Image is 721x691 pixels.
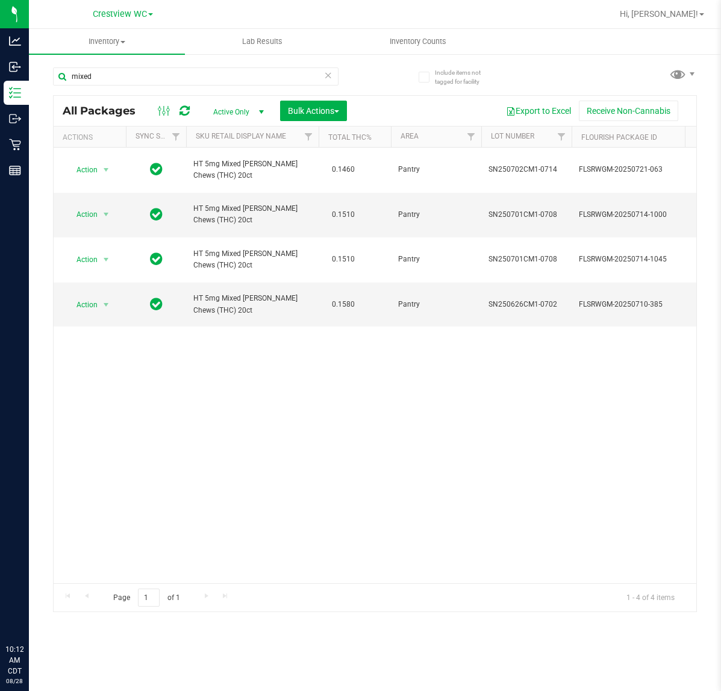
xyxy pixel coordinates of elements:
inline-svg: Retail [9,139,21,151]
span: FLSRWGM-20250714-1000 [579,209,697,220]
span: Action [66,161,98,178]
button: Export to Excel [498,101,579,121]
div: Actions [63,133,121,142]
span: 0.1510 [326,206,361,224]
span: FLSRWGM-20250714-1045 [579,254,697,265]
a: Flourish Package ID [581,133,657,142]
span: Page of 1 [103,589,190,607]
span: Bulk Actions [288,106,339,116]
input: 1 [138,589,160,607]
span: 0.1510 [326,251,361,268]
a: Filter [461,127,481,147]
input: Search Package ID, Item Name, SKU, Lot or Part Number... [53,67,339,86]
button: Bulk Actions [280,101,347,121]
span: HT 5mg Mixed [PERSON_NAME] Chews (THC) 20ct [193,248,311,271]
span: select [99,206,114,223]
span: FLSRWGM-20250710-385 [579,299,697,310]
span: In Sync [150,161,163,178]
span: 0.1460 [326,161,361,178]
inline-svg: Analytics [9,35,21,47]
iframe: Resource center [12,595,48,631]
span: Action [66,206,98,223]
span: Pantry [398,254,474,265]
button: Receive Non-Cannabis [579,101,678,121]
span: Pantry [398,164,474,175]
span: select [99,251,114,268]
p: 10:12 AM CDT [5,644,23,677]
p: 08/28 [5,677,23,686]
a: Filter [552,127,572,147]
a: Filter [166,127,186,147]
span: Inventory Counts [373,36,463,47]
a: Area [401,132,419,140]
span: SN250701CM1-0708 [488,254,564,265]
a: Total THC% [328,133,372,142]
span: All Packages [63,104,148,117]
inline-svg: Inbound [9,61,21,73]
span: Include items not tagged for facility [435,68,495,86]
span: Inventory [29,36,185,47]
span: SN250702CM1-0714 [488,164,564,175]
span: Lab Results [226,36,299,47]
span: SN250701CM1-0708 [488,209,564,220]
span: FLSRWGM-20250721-063 [579,164,697,175]
span: HT 5mg Mixed [PERSON_NAME] Chews (THC) 20ct [193,203,311,226]
a: SKU Retail Display Name [196,132,286,140]
span: In Sync [150,251,163,267]
iframe: Resource center unread badge [36,593,50,607]
a: Lab Results [185,29,341,54]
inline-svg: Reports [9,164,21,177]
a: Lot Number [491,132,534,140]
inline-svg: Inventory [9,87,21,99]
span: select [99,296,114,313]
span: In Sync [150,296,163,313]
a: Inventory Counts [340,29,496,54]
span: Pantry [398,299,474,310]
span: Action [66,296,98,313]
span: HT 5mg Mixed [PERSON_NAME] Chews (THC) 20ct [193,293,311,316]
a: Sync Status [136,132,182,140]
inline-svg: Outbound [9,113,21,125]
a: Filter [299,127,319,147]
span: 1 - 4 of 4 items [617,589,684,607]
span: Crestview WC [93,9,147,19]
span: Clear [324,67,332,83]
span: Hi, [PERSON_NAME]! [620,9,698,19]
span: In Sync [150,206,163,223]
span: SN250626CM1-0702 [488,299,564,310]
span: 0.1580 [326,296,361,313]
span: Action [66,251,98,268]
span: select [99,161,114,178]
a: Inventory [29,29,185,54]
span: HT 5mg Mixed [PERSON_NAME] Chews (THC) 20ct [193,158,311,181]
span: Pantry [398,209,474,220]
